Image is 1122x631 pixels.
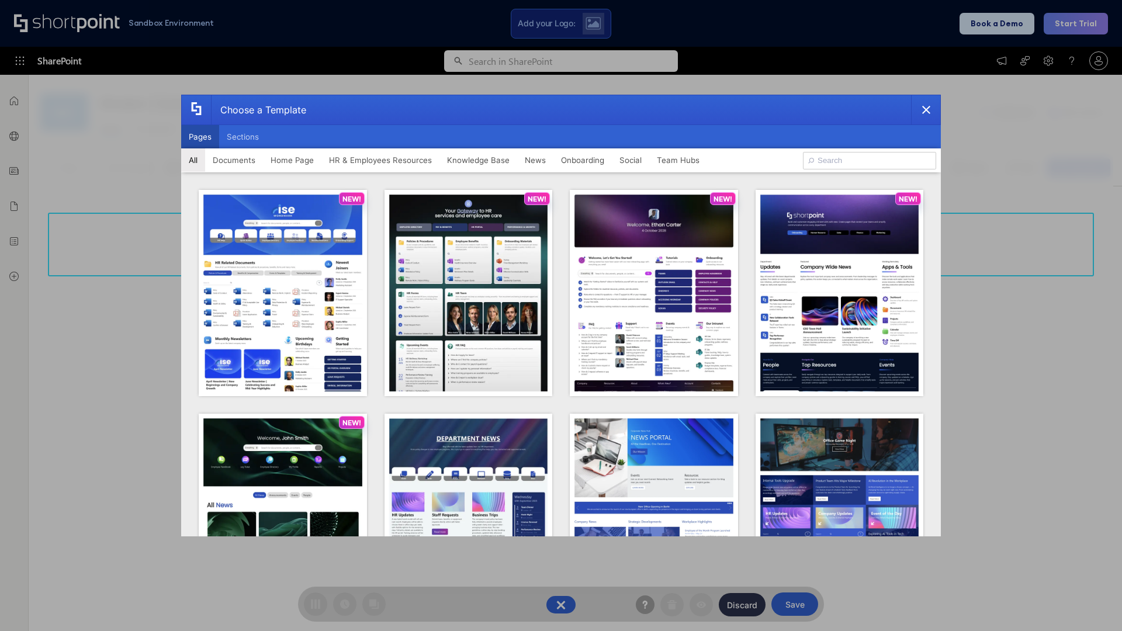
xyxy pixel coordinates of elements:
[1064,575,1122,631] iframe: Chat Widget
[321,148,439,172] button: HR & Employees Resources
[612,148,649,172] button: Social
[205,148,263,172] button: Documents
[181,148,205,172] button: All
[899,195,917,203] p: NEW!
[342,418,361,427] p: NEW!
[263,148,321,172] button: Home Page
[219,125,266,148] button: Sections
[342,195,361,203] p: NEW!
[528,195,546,203] p: NEW!
[517,148,553,172] button: News
[553,148,612,172] button: Onboarding
[439,148,517,172] button: Knowledge Base
[211,95,306,124] div: Choose a Template
[181,125,219,148] button: Pages
[714,195,732,203] p: NEW!
[649,148,707,172] button: Team Hubs
[803,152,936,169] input: Search
[181,95,941,536] div: template selector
